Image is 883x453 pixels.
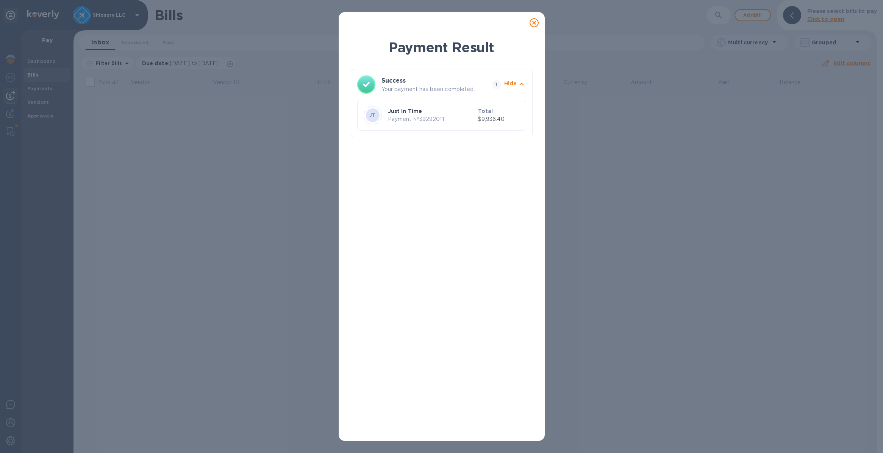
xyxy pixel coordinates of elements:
p: Payment № 39292011 [388,115,475,123]
p: Your payment has been completed. [381,85,489,93]
b: JT [369,112,376,118]
p: Hide [504,80,517,87]
p: Just In Time [388,107,475,115]
h1: Payment Result [351,38,533,57]
p: $9,936.40 [478,115,520,123]
b: Total [478,108,493,114]
span: 1 [492,80,501,89]
button: Hide [504,80,526,90]
h3: Success [381,76,478,85]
